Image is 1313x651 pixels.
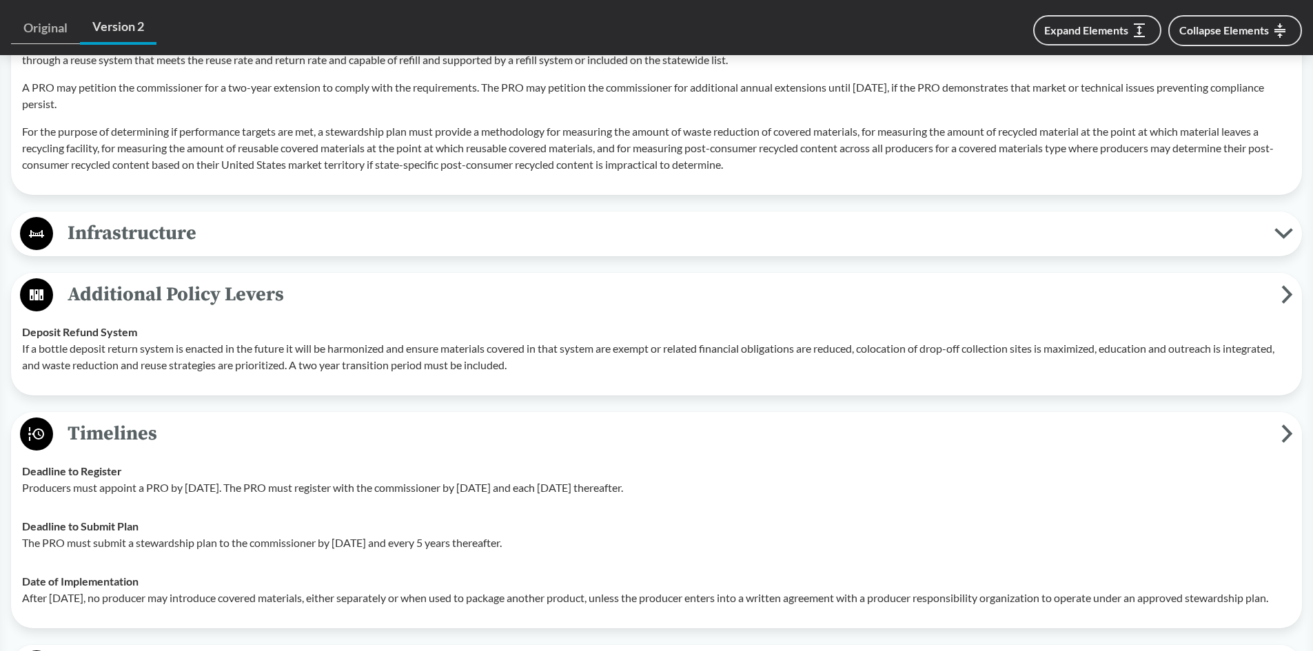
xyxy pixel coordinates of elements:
span: Additional Policy Levers [53,279,1281,310]
p: If a bottle deposit return system is enacted in the future it will be harmonized and ensure mater... [22,340,1291,373]
button: Timelines [16,417,1297,452]
strong: Deadline to Register [22,464,122,477]
span: Infrastructure [53,218,1274,249]
p: Producers must appoint a PRO by [DATE]. The PRO must register with the commissioner by [DATE] and... [22,479,1291,496]
strong: Date of Implementation [22,575,139,588]
p: For the purpose of determining if performance targets are met, a stewardship plan must provide a ... [22,123,1291,173]
a: Original [11,12,80,44]
p: After [DATE], no producer may introduce covered materials, either separately or when used to pack... [22,590,1291,606]
p: A PRO may petition the commissioner for a two-year extension to comply with the requirements. The... [22,79,1291,112]
span: Timelines [53,418,1281,449]
strong: Deposit Refund System [22,325,137,338]
strong: Deadline to Submit Plan [22,519,139,533]
button: Infrastructure [16,216,1297,251]
a: Version 2 [80,11,156,45]
p: The PRO must submit a stewardship plan to the commissioner by [DATE] and every 5 years thereafter. [22,535,1291,551]
button: Additional Policy Levers [16,278,1297,313]
button: Collapse Elements [1168,15,1302,46]
button: Expand Elements [1033,15,1161,45]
